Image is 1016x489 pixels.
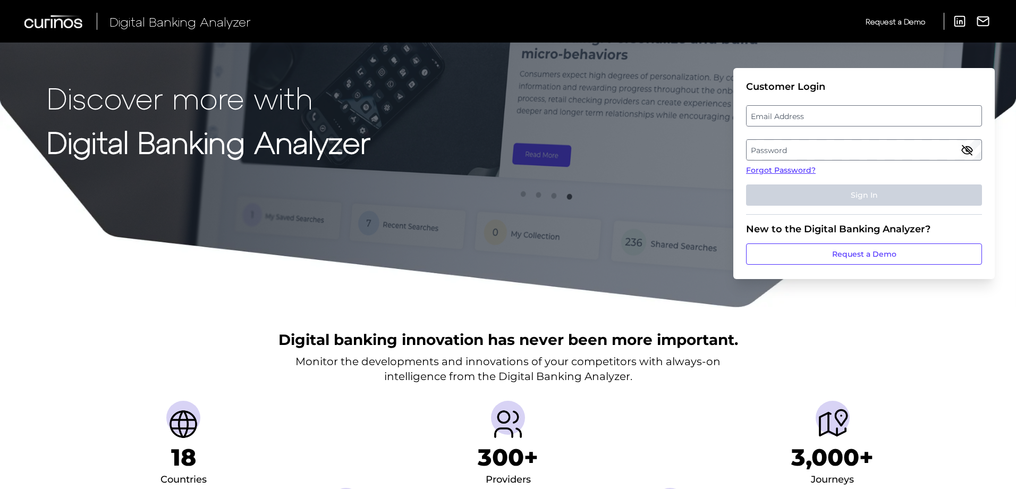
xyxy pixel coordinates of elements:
[791,443,874,471] h1: 3,000+
[866,13,925,30] a: Request a Demo
[747,106,981,125] label: Email Address
[160,471,207,488] div: Countries
[295,354,721,384] p: Monitor the developments and innovations of your competitors with always-on intelligence from the...
[278,330,738,350] h2: Digital banking innovation has never been more important.
[816,407,850,441] img: Journeys
[746,243,982,265] a: Request a Demo
[747,140,981,159] label: Password
[47,124,370,159] strong: Digital Banking Analyzer
[24,15,84,28] img: Curinos
[47,81,370,114] p: Discover more with
[746,81,982,92] div: Customer Login
[811,471,854,488] div: Journeys
[109,14,251,29] span: Digital Banking Analyzer
[171,443,196,471] h1: 18
[866,17,925,26] span: Request a Demo
[491,407,525,441] img: Providers
[166,407,200,441] img: Countries
[486,471,531,488] div: Providers
[746,184,982,206] button: Sign In
[746,165,982,176] a: Forgot Password?
[478,443,538,471] h1: 300+
[746,223,982,235] div: New to the Digital Banking Analyzer?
